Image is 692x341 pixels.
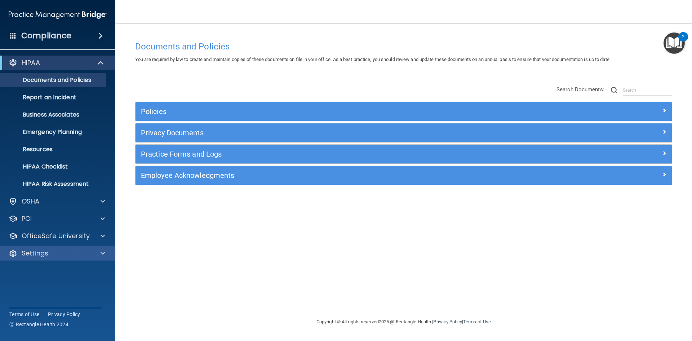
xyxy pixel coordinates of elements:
p: Business Associates [5,111,103,118]
p: HIPAA Checklist [5,163,103,170]
input: Search [623,85,672,96]
h5: Policies [141,108,532,115]
p: OSHA [22,197,40,206]
h4: Compliance [21,31,71,41]
h5: Employee Acknowledgments [141,171,532,179]
a: HIPAA [9,58,105,67]
p: Documents and Policies [5,76,103,84]
a: Policies [141,106,666,117]
p: HIPAA Risk Assessment [5,180,103,188]
h5: Privacy Documents [141,129,532,137]
a: OfficeSafe University [9,232,105,240]
span: Ⓒ Rectangle Health 2024 [9,321,68,328]
a: Privacy Policy [48,311,80,318]
span: Search Documents: [556,86,604,93]
a: Terms of Use [9,311,39,318]
a: Terms of Use [463,319,491,324]
p: Report an Incident [5,94,103,101]
h4: Documents and Policies [135,42,672,51]
a: Practice Forms and Logs [141,148,666,160]
a: Privacy Documents [141,127,666,139]
p: OfficeSafe University [22,232,90,240]
a: OSHA [9,197,105,206]
a: Settings [9,249,105,258]
img: ic-search.3b580494.png [611,87,617,93]
span: You are required by law to create and maintain copies of these documents on file in your office. ... [135,57,611,62]
p: HIPAA [22,58,40,67]
a: PCI [9,214,105,223]
h5: Practice Forms and Logs [141,150,532,158]
iframe: Drift Widget Chat Controller [567,290,683,319]
button: Open Resource Center, 2 new notifications [664,32,685,54]
p: Settings [22,249,48,258]
img: PMB logo [9,8,107,22]
div: Copyright © All rights reserved 2025 @ Rectangle Health | | [272,310,535,333]
div: 2 [682,37,684,46]
a: Employee Acknowledgments [141,170,666,181]
p: PCI [22,214,32,223]
a: Privacy Policy [433,319,462,324]
p: Resources [5,146,103,153]
p: Emergency Planning [5,128,103,136]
